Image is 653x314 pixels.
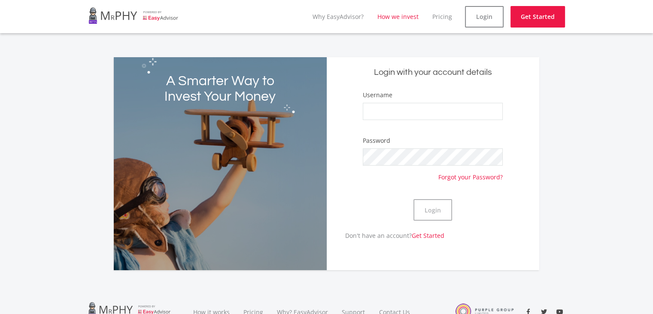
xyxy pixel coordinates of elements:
a: Get Started [412,231,444,240]
a: Why EasyAdvisor? [313,12,364,21]
button: Login [413,199,452,221]
a: Login [465,6,504,28]
a: How we invest [377,12,419,21]
a: Pricing [432,12,452,21]
p: Don't have an account? [327,231,444,240]
label: Username [363,91,392,99]
h2: A Smarter Way to Invest Your Money [156,74,284,105]
a: Get Started [510,6,565,28]
h5: Login with your account details [333,67,533,78]
label: Password [363,136,390,145]
a: Forgot your Password? [438,166,503,182]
